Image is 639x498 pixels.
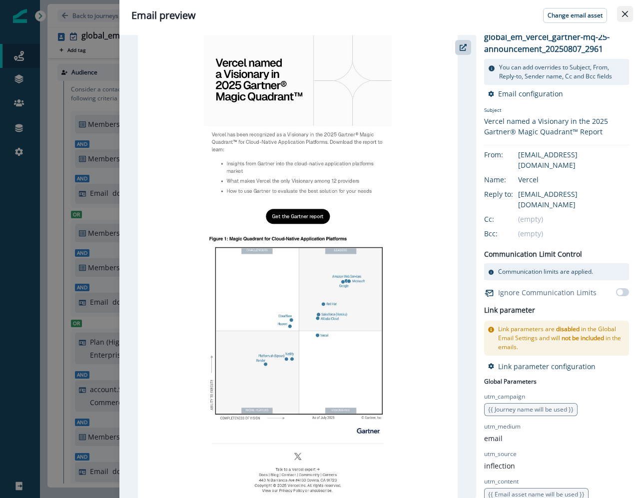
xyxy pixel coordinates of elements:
[484,304,535,317] h2: Link parameter
[548,12,603,19] p: Change email asset
[484,214,534,224] div: Cc:
[617,6,633,22] button: Close
[484,375,537,386] p: Global Parameters
[498,89,563,98] p: Email configuration
[543,8,607,23] button: Change email asset
[498,362,596,371] p: Link parameter configuration
[518,174,629,185] div: Vercel
[484,249,582,259] p: Communication Limit Control
[484,174,534,185] div: Name:
[498,267,593,276] p: Communication limits are applied.
[131,8,627,23] div: Email preview
[484,31,629,55] p: global_em_vercel_gartner-mq-25-announcement_20250807_2961
[484,189,534,199] div: Reply to:
[562,334,604,342] span: not be included
[499,63,625,81] p: You can add overrides to Subject, From, Reply-to, Sender name, Cc and Bcc fields
[556,325,580,333] span: disabled
[484,477,519,486] p: utm_content
[488,405,574,414] span: {{ Journey name will be used }}
[484,116,629,137] div: Vercel named a Visionary in the 2025 Gartner® Magic Quadrant™ Report
[518,189,629,210] div: [EMAIL_ADDRESS][DOMAIN_NAME]
[488,89,563,98] button: Email configuration
[484,461,515,471] p: inflection
[498,325,625,352] p: Link parameters are in the Global Email Settings and will in the emails.
[518,228,629,239] div: (empty)
[488,362,596,371] button: Link parameter configuration
[484,433,503,444] p: email
[498,287,597,298] p: Ignore Communication Limits
[518,149,629,170] div: [EMAIL_ADDRESS][DOMAIN_NAME]
[138,35,458,498] img: email asset unavailable
[484,106,629,116] p: Subject
[484,228,534,239] div: Bcc:
[484,392,525,401] p: utm_campaign
[484,450,517,459] p: utm_source
[484,422,521,431] p: utm_medium
[518,214,629,224] div: (empty)
[484,149,534,160] div: From:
